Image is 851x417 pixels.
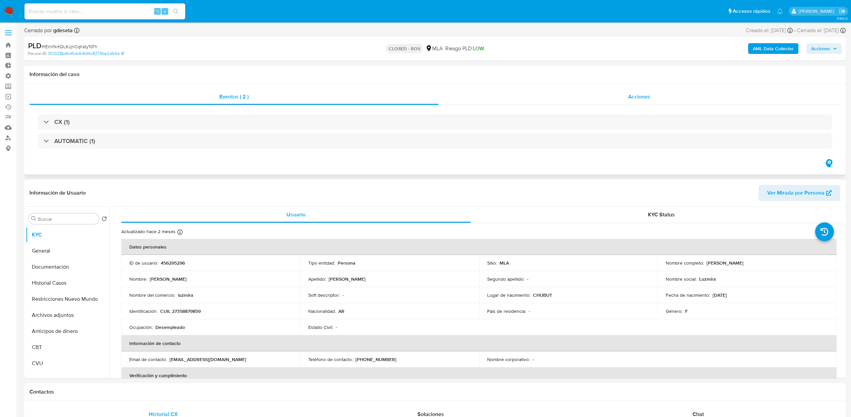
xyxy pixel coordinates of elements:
[336,324,337,330] p: -
[26,227,110,243] button: KYC
[527,276,528,282] p: -
[487,308,526,314] p: País de residencia :
[794,27,796,34] span: -
[29,389,840,395] h1: Contactos
[308,356,353,362] p: Teléfono de contacto :
[666,308,682,314] p: Género :
[219,93,249,100] span: Eventos ( 2 )
[129,324,153,330] p: Ocupación :
[26,275,110,291] button: Historial Casos
[54,118,70,126] h3: CX (1)
[529,308,530,314] p: -
[355,356,396,362] p: [PHONE_NUMBER]
[38,114,832,130] div: CX (1)
[487,260,497,266] p: Sitio :
[52,26,73,34] b: gdeseta
[129,276,147,282] p: Nombre :
[699,276,716,282] p: Luzmira
[628,93,650,100] span: Acciones
[713,292,727,298] p: [DATE]
[54,137,95,145] h3: AUTOMATIC (1)
[121,239,837,255] th: Datos personales
[102,216,107,223] button: Volver al orden por defecto
[164,8,166,14] span: s
[178,292,193,298] p: luzmira
[666,292,710,298] p: Fecha de nacimiento :
[129,308,157,314] p: Identificación :
[129,356,167,362] p: Email de contacto :
[799,8,837,14] p: jessica.fukman@mercadolibre.com
[26,371,110,388] button: Cruces y Relaciones
[129,292,175,298] p: Nombre del comercio :
[532,356,534,362] p: -
[308,308,336,314] p: Nacionalidad :
[500,260,509,266] p: MLA
[386,44,423,53] p: CLOSED - ROS
[24,27,73,34] span: Cerrado por
[121,335,837,351] th: Información de contacto
[806,43,842,54] button: Acciones
[342,292,344,298] p: -
[28,51,47,57] b: Person ID
[338,260,355,266] p: Persona
[31,216,37,221] button: Buscar
[811,43,830,54] span: Acciones
[48,51,124,57] a: 301028bdfc45dc64fcf4c8379be2d65e
[426,45,443,52] div: MLA
[666,260,704,266] p: Nombre completo :
[24,7,185,16] input: Buscar usuario o caso...
[329,276,366,282] p: [PERSON_NAME]
[129,260,158,266] p: ID de usuario :
[797,27,846,34] div: Cerrado el: [DATE]
[161,260,185,266] p: 456295296
[753,43,794,54] b: AML Data Collector
[839,8,846,15] a: Salir
[685,308,688,314] p: F
[487,292,530,298] p: Lugar de nacimiento :
[169,7,183,16] button: search-icon
[160,308,201,314] p: CUIL 27358879859
[286,211,306,218] span: Usuario
[648,211,675,218] span: KYC Status
[445,45,484,52] span: Riesgo PLD:
[26,339,110,355] button: CBT
[26,291,110,307] button: Restricciones Nuevo Mundo
[308,324,333,330] p: Estado Civil :
[26,323,110,339] button: Anticipos de dinero
[338,308,344,314] p: AR
[533,292,552,298] p: CHUBUT
[28,40,42,51] b: PLD
[767,185,825,201] span: Ver Mirada por Persona
[121,228,176,235] p: Actualizado hace 2 meses
[121,367,837,384] th: Verificación y cumplimiento
[38,216,96,222] input: Buscar
[707,260,743,266] p: [PERSON_NAME]
[473,45,484,52] span: LOW
[150,276,187,282] p: [PERSON_NAME]
[26,259,110,275] button: Documentación
[155,324,185,330] p: Desempleado
[308,292,340,298] p: Soft descriptor :
[666,276,697,282] p: Nombre social :
[26,307,110,323] button: Archivos adjuntos
[777,8,783,14] a: Notificaciones
[26,355,110,371] button: CVU
[42,43,97,50] span: # lEnhfkrtQL6JjnCqKstyToTh
[308,260,335,266] p: Tipo entidad :
[38,133,832,149] div: AUTOMATIC (1)
[308,276,326,282] p: Apellido :
[733,8,770,15] span: Accesos rápidos
[759,185,840,201] button: Ver Mirada por Persona
[746,27,793,34] div: Creado el: [DATE]
[487,356,530,362] p: Nombre corporativo :
[26,243,110,259] button: General
[170,356,246,362] p: [EMAIL_ADDRESS][DOMAIN_NAME]
[29,71,840,78] h1: Información del caso
[487,276,524,282] p: Segundo apellido :
[155,8,160,14] span: ⌥
[748,43,798,54] button: AML Data Collector
[29,190,86,196] h1: Información de Usuario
